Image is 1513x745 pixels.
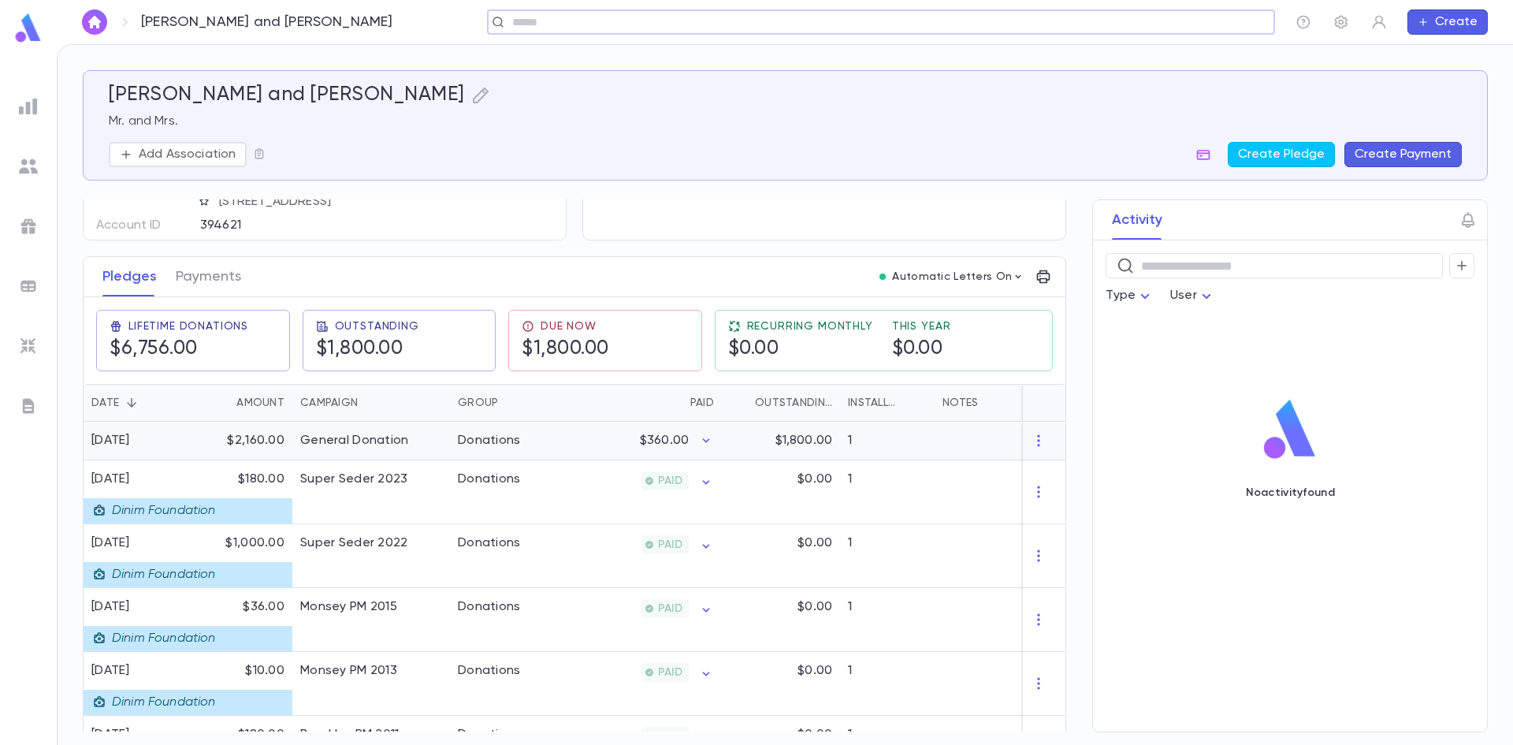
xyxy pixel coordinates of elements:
[458,727,521,743] div: Donations
[358,390,383,415] button: Sort
[110,337,198,361] h5: $6,756.00
[198,535,284,587] div: $1,000.00
[112,503,216,519] p: Dinim Foundation
[840,422,935,460] div: 1
[335,320,419,333] span: Outstanding
[119,390,144,415] button: Sort
[1106,289,1136,302] span: Type
[892,337,943,361] h5: $0.00
[1170,289,1197,302] span: User
[848,384,901,422] div: Installments
[458,535,521,551] div: Donations
[722,384,840,422] div: Outstanding
[458,471,521,487] div: Donations
[112,631,216,646] p: Dinim Foundation
[91,663,217,679] div: [DATE]
[112,567,216,583] p: Dinim Foundation
[109,84,465,107] h5: [PERSON_NAME] and [PERSON_NAME]
[747,320,873,333] span: Recurring Monthly
[19,397,38,415] img: letters_grey.7941b92b52307dd3b8a917253454ce1c.svg
[109,114,1462,129] p: Mr. and Mrs.
[755,384,832,422] div: Outstanding
[1407,9,1488,35] button: Create
[458,599,521,615] div: Donations
[498,390,523,415] button: Sort
[19,277,38,296] img: batches_grey.339ca447c9d9533ef1741baa751efc33.svg
[840,588,935,652] div: 1
[190,422,292,460] div: $2,160.00
[139,147,236,162] p: Add Association
[198,663,284,715] div: $10.00
[19,157,38,176] img: students_grey.60c7aba0da46da39d6d829b817ac14fc.svg
[797,471,832,487] p: $0.00
[91,535,217,551] div: [DATE]
[198,471,284,523] div: $180.00
[91,433,130,449] div: [DATE]
[1228,142,1335,167] button: Create Pledge
[873,266,1031,288] button: Automatic Letters On
[84,384,190,422] div: Date
[1106,281,1154,311] div: Type
[1170,281,1216,311] div: User
[213,194,555,210] span: [STREET_ADDRESS]
[690,384,714,422] div: Paid
[198,599,284,651] div: $36.00
[236,384,284,422] div: Amount
[797,535,832,551] p: $0.00
[91,599,217,615] div: [DATE]
[942,384,978,422] div: Notes
[652,602,689,615] span: PAID
[665,390,690,415] button: Sort
[300,599,397,615] div: Monsey PM 2015
[112,695,216,710] p: Dinim Foundation
[935,384,1132,422] div: Notes
[775,433,832,449] p: $1,800.00
[19,337,38,356] img: imports_grey.530a8a0e642e233f2baf0ef88e8c9fcb.svg
[840,524,935,588] div: 1
[316,337,403,361] h5: $1,800.00
[458,384,498,422] div: Group
[300,727,399,743] div: Brooklyn PM 2011
[458,663,521,679] div: Donations
[840,384,935,422] div: Installments
[840,652,935,716] div: 1
[652,475,689,487] span: PAID
[176,257,241,296] button: Payments
[797,727,832,743] p: $0.00
[300,384,358,422] div: Campaign
[13,13,44,43] img: logo
[91,384,119,422] div: Date
[730,390,755,415] button: Sort
[96,213,187,238] p: Account ID
[300,433,408,449] div: General Donation
[128,320,248,333] span: Lifetime Donations
[1246,486,1335,499] p: No activity found
[292,384,450,422] div: Campaign
[190,384,292,422] div: Amount
[91,727,217,743] div: [DATE]
[85,16,104,28] img: home_white.a664292cf8c1dea59945f0da9f25487c.svg
[91,471,217,487] div: [DATE]
[797,663,832,679] p: $0.00
[19,217,38,236] img: campaigns_grey.99e729a5f7ee94e3726e6486bddda8f1.svg
[652,538,689,551] span: PAID
[1112,200,1162,240] button: Activity
[568,384,722,422] div: Paid
[640,433,689,449] p: $360.00
[109,142,247,167] button: Add Association
[141,13,393,31] p: [PERSON_NAME] and [PERSON_NAME]
[300,663,397,679] div: Monsey PM 2013
[458,433,521,449] div: Donations
[901,390,927,415] button: Sort
[211,390,236,415] button: Sort
[300,535,407,551] div: Super Seder 2022
[450,384,568,422] div: Group
[1344,142,1462,167] button: Create Payment
[892,270,1012,283] p: Automatic Letters On
[300,471,407,487] div: Super Seder 2023
[652,666,689,679] span: PAID
[102,257,157,296] button: Pledges
[652,730,689,743] span: PAID
[840,460,935,524] div: 1
[200,213,475,237] div: 394621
